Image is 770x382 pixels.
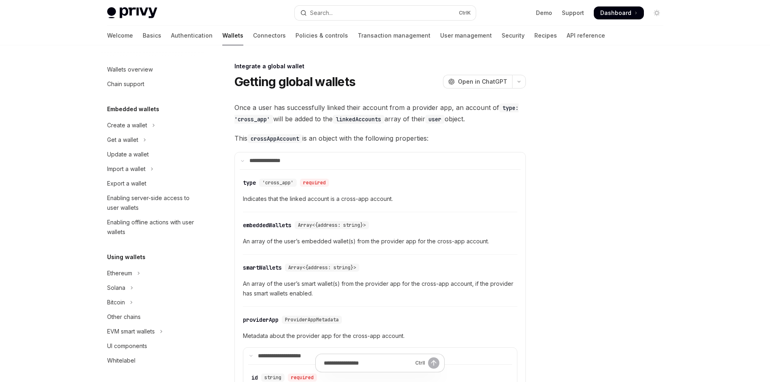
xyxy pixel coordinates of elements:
[107,7,157,19] img: light logo
[107,104,159,114] h5: Embedded wallets
[300,179,329,187] div: required
[107,193,199,213] div: Enabling server-side access to user wallets
[562,9,584,17] a: Support
[107,217,199,237] div: Enabling offline actions with user wallets
[101,295,204,310] button: Toggle Bitcoin section
[101,147,204,162] a: Update a wallet
[101,215,204,239] a: Enabling offline actions with user wallets
[333,115,384,124] code: linkedAccounts
[107,283,125,293] div: Solana
[107,135,138,145] div: Get a wallet
[107,79,144,89] div: Chain support
[107,26,133,45] a: Welcome
[234,62,526,70] div: Integrate a global wallet
[594,6,644,19] a: Dashboard
[443,75,512,89] button: Open in ChatGPT
[243,236,517,246] span: An array of the user’s embedded wallet(s) from the provider app for the cross-app account.
[425,115,445,124] code: user
[101,324,204,339] button: Toggle EVM smart wallets section
[107,268,132,278] div: Ethereum
[101,191,204,215] a: Enabling server-side access to user wallets
[107,65,153,74] div: Wallets overview
[101,310,204,324] a: Other chains
[358,26,430,45] a: Transaction management
[243,264,282,272] div: smartWallets
[298,222,366,228] span: Array<{address: string}>
[107,356,135,365] div: Whitelabel
[107,120,147,130] div: Create a wallet
[101,62,204,77] a: Wallets overview
[243,194,517,204] span: Indicates that the linked account is a cross-app account.
[324,354,412,372] input: Ask a question...
[101,266,204,281] button: Toggle Ethereum section
[101,77,204,91] a: Chain support
[222,26,243,45] a: Wallets
[295,26,348,45] a: Policies & controls
[536,9,552,17] a: Demo
[101,339,204,353] a: UI components
[650,6,663,19] button: Toggle dark mode
[101,353,204,368] a: Whitelabel
[253,26,286,45] a: Connectors
[101,133,204,147] button: Toggle Get a wallet section
[101,118,204,133] button: Toggle Create a wallet section
[440,26,492,45] a: User management
[107,164,146,174] div: Import a wallet
[288,264,356,271] span: Array<{address: string}>
[101,162,204,176] button: Toggle Import a wallet section
[107,179,146,188] div: Export a wallet
[107,312,141,322] div: Other chains
[502,26,525,45] a: Security
[101,176,204,191] a: Export a wallet
[143,26,161,45] a: Basics
[234,74,356,89] h1: Getting global wallets
[310,8,333,18] div: Search...
[428,357,439,369] button: Send message
[534,26,557,45] a: Recipes
[243,316,278,324] div: providerApp
[234,102,526,125] span: Once a user has successfully linked their account from a provider app, an account of will be adde...
[101,281,204,295] button: Toggle Solana section
[107,341,147,351] div: UI components
[247,134,302,143] code: crossAppAccount
[234,133,526,144] span: This is an object with the following properties:
[107,252,146,262] h5: Using wallets
[243,331,517,341] span: Metadata about the provider app for the cross-app account.
[285,317,339,323] span: ProviderAppMetadata
[567,26,605,45] a: API reference
[262,179,293,186] span: 'cross_app'
[458,78,507,86] span: Open in ChatGPT
[295,6,476,20] button: Open search
[171,26,213,45] a: Authentication
[243,279,517,298] span: An array of the user’s smart wallet(s) from the provider app for the cross-app account, if the pr...
[459,10,471,16] span: Ctrl K
[600,9,631,17] span: Dashboard
[243,221,291,229] div: embeddedWallets
[107,298,125,307] div: Bitcoin
[107,327,155,336] div: EVM smart wallets
[243,179,256,187] div: type
[107,150,149,159] div: Update a wallet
